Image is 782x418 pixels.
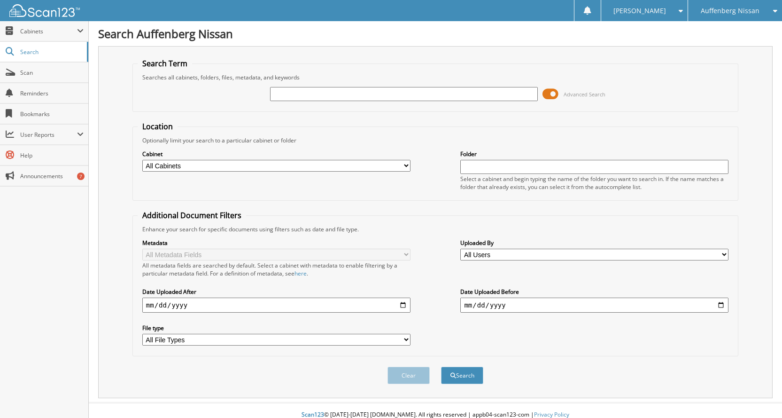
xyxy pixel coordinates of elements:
[138,136,733,144] div: Optionally limit your search to a particular cabinet or folder
[20,110,84,118] span: Bookmarks
[138,58,192,69] legend: Search Term
[441,367,483,384] button: Search
[138,225,733,233] div: Enhance your search for specific documents using filters such as date and file type.
[138,73,733,81] div: Searches all cabinets, folders, files, metadata, and keywords
[20,131,77,139] span: User Reports
[20,48,82,56] span: Search
[77,173,85,180] div: 7
[460,150,728,158] label: Folder
[142,288,410,296] label: Date Uploaded After
[9,4,80,17] img: scan123-logo-white.svg
[387,367,430,384] button: Clear
[138,210,246,221] legend: Additional Document Filters
[142,239,410,247] label: Metadata
[20,89,84,97] span: Reminders
[138,121,178,132] legend: Location
[294,269,307,277] a: here
[613,8,666,14] span: [PERSON_NAME]
[98,26,773,41] h1: Search Auffenberg Nissan
[460,298,728,313] input: end
[20,172,84,180] span: Announcements
[460,239,728,247] label: Uploaded By
[142,324,410,332] label: File type
[20,69,84,77] span: Scan
[460,288,728,296] label: Date Uploaded Before
[142,261,410,277] div: All metadata fields are searched by default. Select a cabinet with metadata to enable filtering b...
[460,175,728,191] div: Select a cabinet and begin typing the name of the folder you want to search in. If the name match...
[142,298,410,313] input: start
[564,91,605,98] span: Advanced Search
[142,150,410,158] label: Cabinet
[20,27,77,35] span: Cabinets
[701,8,759,14] span: Auffenberg Nissan
[20,151,84,159] span: Help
